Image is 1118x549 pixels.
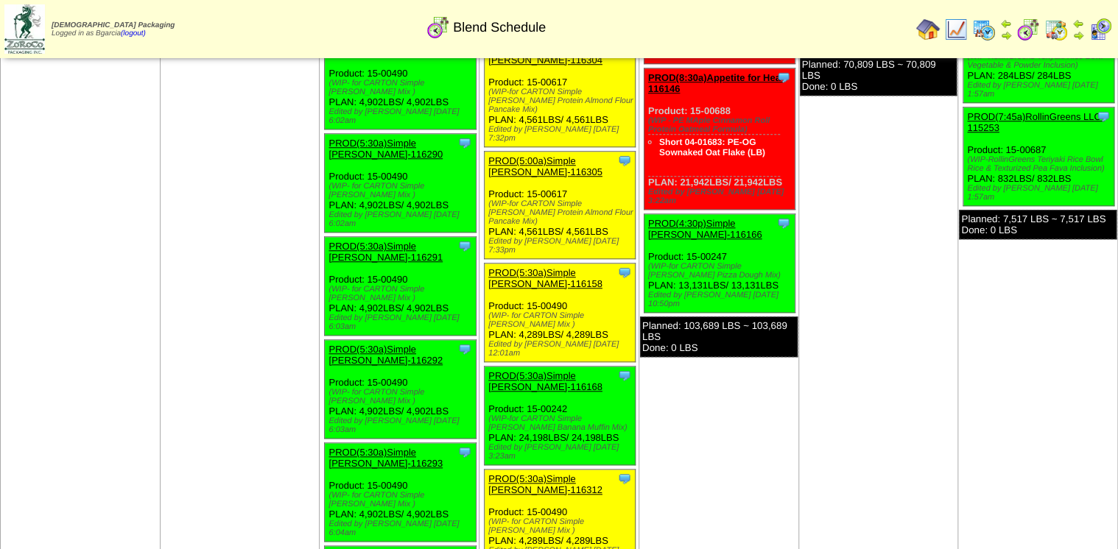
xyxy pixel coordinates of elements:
[1072,18,1084,29] img: arrowleft.gif
[1044,18,1068,41] img: calendarinout.gif
[648,262,795,280] div: (WIP-for CARTON Simple [PERSON_NAME] Pizza Dough Mix)
[121,29,146,38] a: (logout)
[426,15,450,39] img: calendarblend.gif
[457,238,472,253] img: Tooltip
[1072,29,1084,41] img: arrowright.gif
[617,265,632,280] img: Tooltip
[1096,109,1111,124] img: Tooltip
[916,18,940,41] img: home.gif
[1000,29,1012,41] img: arrowright.gif
[659,137,765,157] a: Short 04-01683: PE-OG Sownaked Oat Flake (LB)
[959,210,1117,239] div: Planned: 7,517 LBS ~ 7,517 LBS Done: 0 LBS
[776,216,791,230] img: Tooltip
[488,517,635,535] div: (WIP- for CARTON Simple [PERSON_NAME] Mix )
[776,70,791,85] img: Tooltip
[4,4,45,54] img: zoroco-logo-small.webp
[328,417,475,434] div: Edited by [PERSON_NAME] [DATE] 6:03am
[488,414,635,432] div: (WIP-for CARTON Simple [PERSON_NAME] Banana Muffin Mix)
[325,134,476,233] div: Product: 15-00490 PLAN: 4,902LBS / 4,902LBS
[967,111,1104,133] a: PROD(7:45a)RollinGreens LLC-115253
[328,79,475,96] div: (WIP- for CARTON Simple [PERSON_NAME] Mix )
[328,491,475,509] div: (WIP- for CARTON Simple [PERSON_NAME] Mix )
[328,344,443,366] a: PROD(5:30a)Simple [PERSON_NAME]-116292
[328,314,475,331] div: Edited by [PERSON_NAME] [DATE] 6:03am
[52,21,175,29] span: [DEMOGRAPHIC_DATA] Packaging
[457,135,472,150] img: Tooltip
[328,520,475,537] div: Edited by [PERSON_NAME] [DATE] 6:04am
[488,340,635,358] div: Edited by [PERSON_NAME] [DATE] 12:01am
[648,188,795,205] div: Edited by [PERSON_NAME] [DATE] 3:22am
[488,125,635,143] div: Edited by [PERSON_NAME] [DATE] 7:32pm
[488,267,602,289] a: PROD(5:30a)Simple [PERSON_NAME]-116158
[800,55,957,96] div: Planned: 70,809 LBS ~ 70,809 LBS Done: 0 LBS
[648,218,762,240] a: PROD(4:30p)Simple [PERSON_NAME]-116166
[488,88,635,114] div: (WIP-for CARTON Simple [PERSON_NAME] Protein Almond Flour Pancake Mix)
[972,18,996,41] img: calendarprod.gif
[488,237,635,255] div: Edited by [PERSON_NAME] [DATE] 7:33pm
[488,199,635,226] div: (WIP-for CARTON Simple [PERSON_NAME] Protein Almond Flour Pancake Mix)
[617,368,632,383] img: Tooltip
[488,155,602,177] a: PROD(5:00a)Simple [PERSON_NAME]-116305
[488,473,602,495] a: PROD(5:30a)Simple [PERSON_NAME]-116312
[617,153,632,168] img: Tooltip
[328,138,443,160] a: PROD(5:30a)Simple [PERSON_NAME]-116290
[488,370,602,392] a: PROD(5:30a)Simple [PERSON_NAME]-116168
[967,184,1114,202] div: Edited by [PERSON_NAME] [DATE] 1:57am
[1016,18,1040,41] img: calendarblend.gif
[328,182,475,199] div: (WIP- for CARTON Simple [PERSON_NAME] Mix )
[453,20,546,35] span: Blend Schedule
[325,340,476,439] div: Product: 15-00490 PLAN: 4,902LBS / 4,902LBS
[967,155,1114,173] div: (WIP-RollinGreens Teriyaki Rice Bowl Rice & Texturized Pea Fava Inclusion)
[325,237,476,336] div: Product: 15-00490 PLAN: 4,902LBS / 4,902LBS
[967,81,1114,99] div: Edited by [PERSON_NAME] [DATE] 1:57am
[644,68,795,210] div: Product: 15-00688 PLAN: 21,942LBS / 21,942LBS
[648,72,784,94] a: PROD(8:30a)Appetite for Hea-116146
[644,214,795,313] div: Product: 15-00247 PLAN: 13,131LBS / 13,131LBS
[325,443,476,542] div: Product: 15-00490 PLAN: 4,902LBS / 4,902LBS
[1089,18,1112,41] img: calendarcustomer.gif
[325,31,476,130] div: Product: 15-00490 PLAN: 4,902LBS / 4,902LBS
[617,471,632,486] img: Tooltip
[328,447,443,469] a: PROD(5:30a)Simple [PERSON_NAME]-116293
[328,107,475,125] div: Edited by [PERSON_NAME] [DATE] 6:02am
[1000,18,1012,29] img: arrowleft.gif
[457,341,472,356] img: Tooltip
[52,21,175,38] span: Logged in as Bgarcia
[328,285,475,302] div: (WIP- for CARTON Simple [PERSON_NAME] Mix )
[485,152,636,259] div: Product: 15-00617 PLAN: 4,561LBS / 4,561LBS
[485,263,636,362] div: Product: 15-00490 PLAN: 4,289LBS / 4,289LBS
[640,316,798,357] div: Planned: 103,689 LBS ~ 103,689 LBS Done: 0 LBS
[485,40,636,147] div: Product: 15-00617 PLAN: 4,561LBS / 4,561LBS
[485,366,636,465] div: Product: 15-00242 PLAN: 24,198LBS / 24,198LBS
[457,444,472,459] img: Tooltip
[488,443,635,461] div: Edited by [PERSON_NAME] [DATE] 3:23am
[963,107,1114,206] div: Product: 15-00687 PLAN: 832LBS / 832LBS
[944,18,968,41] img: line_graph.gif
[488,311,635,329] div: (WIP- for CARTON Simple [PERSON_NAME] Mix )
[648,116,795,134] div: (WIP - PE MAple Cinnamon Roll Protein Oatmeal Formula)
[328,210,475,228] div: Edited by [PERSON_NAME] [DATE] 6:02am
[328,241,443,263] a: PROD(5:30a)Simple [PERSON_NAME]-116291
[328,388,475,405] div: (WIP- for CARTON Simple [PERSON_NAME] Mix )
[648,291,795,308] div: Edited by [PERSON_NAME] [DATE] 10:50pm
